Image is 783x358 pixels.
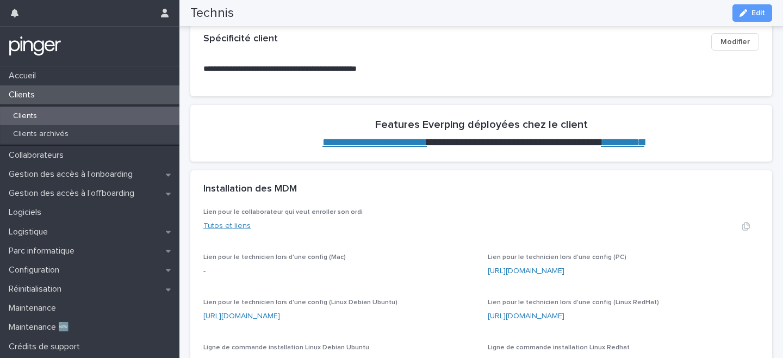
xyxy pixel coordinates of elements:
[203,209,363,215] span: Lien pour le collaborateur qui veut enroller son ordi
[9,35,61,57] img: mTgBEunGTSyRkCgitkcU
[4,303,65,313] p: Maintenance
[190,5,234,21] h2: Technis
[711,33,759,51] button: Modifier
[4,150,72,161] p: Collaborateurs
[203,183,297,195] h2: Installation des MDM
[203,299,397,306] span: Lien pour le technicien lors d'une config (Linux Debian Ubuntu)
[4,129,77,139] p: Clients archivés
[4,265,68,275] p: Configuration
[203,312,280,320] a: [URL][DOMAIN_NAME]
[4,71,45,81] p: Accueil
[4,322,78,332] p: Maintenance 🆕
[4,112,46,121] p: Clients
[203,33,278,45] h2: Spécificité client
[203,344,369,351] span: Ligne de commande installation Linux Debian Ubuntu
[732,4,772,22] button: Edit
[4,169,141,180] p: Gestion des accès à l’onboarding
[4,227,57,237] p: Logistique
[4,207,50,218] p: Logiciels
[488,267,564,275] a: [URL][DOMAIN_NAME]
[720,36,750,47] span: Modifier
[4,246,83,256] p: Parc informatique
[203,254,346,261] span: Lien pour le technicien lors d'une config (Mac)
[488,344,630,351] span: Ligne de commande installation Linux Redhat
[488,312,564,320] a: [URL][DOMAIN_NAME]
[4,342,89,352] p: Crédits de support
[488,254,626,261] span: Lien pour le technicien lors d'une config (PC)
[375,118,588,131] h2: Features Everping déployées chez le client
[4,90,43,100] p: Clients
[4,188,143,199] p: Gestion des accès à l’offboarding
[203,222,251,230] a: Tutos et liens
[203,266,475,277] p: -
[4,284,70,294] p: Réinitialisation
[751,9,765,17] span: Edit
[488,299,659,306] span: Lien pour le technicien lors d'une config (Linux RedHat)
